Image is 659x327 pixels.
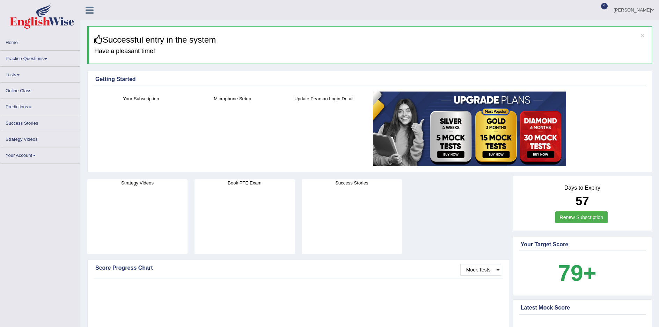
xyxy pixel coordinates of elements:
a: Online Class [0,83,80,96]
a: Your Account [0,147,80,161]
h4: Microphone Setup [190,95,275,102]
span: 5 [601,3,608,9]
a: Renew Subscription [555,211,608,223]
div: Getting Started [95,75,644,83]
h4: Strategy Videos [87,179,188,187]
h4: Book PTE Exam [195,179,295,187]
b: 57 [576,194,589,208]
h4: Update Pearson Login Detail [282,95,366,102]
a: Tests [0,67,80,80]
h3: Successful entry in the system [94,35,646,44]
a: Predictions [0,99,80,112]
h4: Days to Expiry [521,185,644,191]
div: Your Target Score [521,240,644,249]
img: small5.jpg [373,92,566,166]
b: 79+ [558,260,596,286]
a: Strategy Videos [0,131,80,145]
div: Latest Mock Score [521,304,644,312]
button: × [640,32,645,39]
h4: Success Stories [302,179,402,187]
h4: Have a pleasant time! [94,48,646,55]
div: Score Progress Chart [95,264,501,272]
a: Practice Questions [0,51,80,64]
a: Home [0,35,80,48]
h4: Your Subscription [99,95,183,102]
a: Success Stories [0,115,80,129]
